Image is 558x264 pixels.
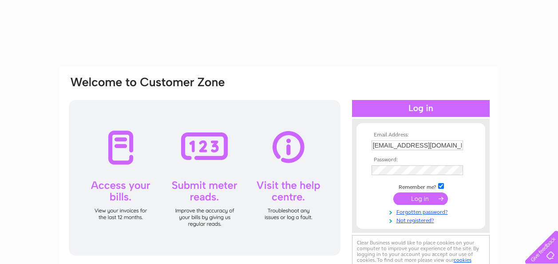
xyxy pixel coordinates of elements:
th: Email Address: [369,132,472,138]
th: Password: [369,157,472,163]
td: Remember me? [369,182,472,191]
input: Submit [393,192,448,205]
a: Forgotten password? [372,207,472,216]
a: Not registered? [372,216,472,224]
